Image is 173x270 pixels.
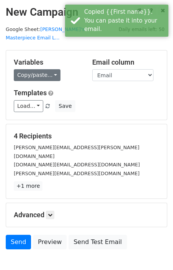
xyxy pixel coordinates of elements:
a: Send Test Email [69,235,127,249]
small: [DOMAIN_NAME][EMAIL_ADDRESS][DOMAIN_NAME] [14,162,140,168]
h5: 4 Recipients [14,132,159,140]
h5: Email column [92,58,159,67]
small: Google Sheet: [6,26,85,41]
div: Copied {{First name}}. You can paste it into your email. [84,8,165,34]
a: Load... [14,100,43,112]
a: Templates [14,89,47,97]
a: +1 more [14,181,42,191]
a: Send [6,235,31,249]
a: [PERSON_NAME]'s Masterpiece Email L... [6,26,85,41]
a: Copy/paste... [14,69,60,81]
button: Save [55,100,75,112]
a: Preview [33,235,67,249]
h5: Variables [14,58,81,67]
h5: Advanced [14,211,159,219]
small: [PERSON_NAME][EMAIL_ADDRESS][PERSON_NAME][DOMAIN_NAME] [14,145,139,159]
iframe: Chat Widget [135,233,173,270]
h2: New Campaign [6,6,167,19]
small: [PERSON_NAME][EMAIL_ADDRESS][DOMAIN_NAME] [14,171,140,176]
